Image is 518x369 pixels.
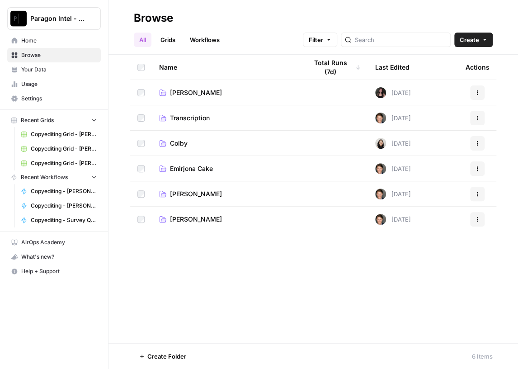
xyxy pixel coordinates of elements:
[7,170,101,184] button: Recent Workflows
[21,95,97,103] span: Settings
[7,264,101,279] button: Help + Support
[7,235,101,250] a: AirOps Academy
[303,33,337,47] button: Filter
[375,113,411,123] div: [DATE]
[375,163,386,174] img: qw00ik6ez51o8uf7vgx83yxyzow9
[375,163,411,174] div: [DATE]
[17,127,101,142] a: Copyediting Grid - [PERSON_NAME]
[375,138,386,149] img: t5ef5oef8zpw1w4g2xghobes91mw
[21,37,97,45] span: Home
[31,130,97,138] span: Copyediting Grid - [PERSON_NAME]
[21,66,97,74] span: Your Data
[159,88,293,97] a: [PERSON_NAME]
[375,189,411,199] div: [DATE]
[8,250,100,264] div: What's new?
[7,114,101,127] button: Recent Grids
[21,80,97,88] span: Usage
[7,62,101,77] a: Your Data
[7,7,101,30] button: Workspace: Paragon Intel - Copyediting
[170,189,222,199] span: [PERSON_NAME]
[17,199,101,213] a: Copyediting - [PERSON_NAME]
[159,189,293,199] a: [PERSON_NAME]
[460,35,479,44] span: Create
[454,33,493,47] button: Create
[375,214,411,225] div: [DATE]
[134,33,151,47] a: All
[134,349,192,364] button: Create Folder
[159,215,293,224] a: [PERSON_NAME]
[375,138,411,149] div: [DATE]
[375,189,386,199] img: qw00ik6ez51o8uf7vgx83yxyzow9
[17,156,101,170] a: Copyediting Grid - [PERSON_NAME]
[375,87,386,98] img: 5nlru5lqams5xbrbfyykk2kep4hl
[184,33,225,47] a: Workflows
[375,214,386,225] img: qw00ik6ez51o8uf7vgx83yxyzow9
[7,250,101,264] button: What's new?
[134,11,173,25] div: Browse
[21,173,68,181] span: Recent Workflows
[170,164,213,173] span: Emirjona Cake
[21,238,97,246] span: AirOps Academy
[7,33,101,48] a: Home
[307,55,361,80] div: Total Runs (7d)
[31,202,97,210] span: Copyediting - [PERSON_NAME]
[170,215,222,224] span: [PERSON_NAME]
[155,33,181,47] a: Grids
[355,35,447,44] input: Search
[7,77,101,91] a: Usage
[7,91,101,106] a: Settings
[159,55,293,80] div: Name
[17,142,101,156] a: Copyediting Grid - [PERSON_NAME]
[10,10,27,27] img: Paragon Intel - Copyediting Logo
[31,145,97,153] span: Copyediting Grid - [PERSON_NAME]
[17,184,101,199] a: Copyediting - [PERSON_NAME]
[31,187,97,195] span: Copyediting - [PERSON_NAME]
[31,216,97,224] span: Copyediting - Survey Questions - [PERSON_NAME]
[30,14,85,23] span: Paragon Intel - Copyediting
[375,87,411,98] div: [DATE]
[147,352,186,361] span: Create Folder
[375,55,410,80] div: Last Edited
[159,139,293,148] a: Colby
[466,55,490,80] div: Actions
[21,116,54,124] span: Recent Grids
[31,159,97,167] span: Copyediting Grid - [PERSON_NAME]
[21,51,97,59] span: Browse
[17,213,101,227] a: Copyediting - Survey Questions - [PERSON_NAME]
[309,35,323,44] span: Filter
[170,88,222,97] span: [PERSON_NAME]
[159,114,293,123] a: Transcription
[170,139,188,148] span: Colby
[375,113,386,123] img: qw00ik6ez51o8uf7vgx83yxyzow9
[7,48,101,62] a: Browse
[472,352,493,361] div: 6 Items
[159,164,293,173] a: Emirjona Cake
[21,267,97,275] span: Help + Support
[170,114,210,123] span: Transcription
